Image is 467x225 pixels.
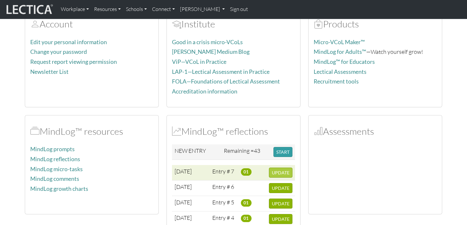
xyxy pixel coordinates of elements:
[254,147,260,154] span: 43
[30,185,88,192] a: MindLog growth charts
[30,39,107,45] a: Edit your personal information
[314,125,323,137] span: Assessments
[172,48,250,55] a: [PERSON_NAME] Medium Blog
[123,3,149,16] a: Schools
[172,39,243,45] a: Good in a crisis micro-VCoLs
[175,214,192,221] span: [DATE]
[172,68,270,75] a: LAP-1—Lectical Assessment in Practice
[314,126,437,137] h2: Assessments
[30,156,80,162] a: MindLog reflections
[172,58,226,65] a: ViP—VCoL in Practice
[175,168,192,175] span: [DATE]
[269,199,292,209] button: UPDATE
[314,18,437,30] h2: Products
[172,18,181,30] span: Account
[30,18,40,30] span: Account
[5,3,53,15] img: lecticalive
[269,214,292,224] button: UPDATE
[30,125,40,137] span: MindLog™ resources
[172,126,295,137] h2: MindLog™ reflections
[30,146,75,152] a: MindLog prompts
[272,170,290,175] span: UPDATE
[314,58,375,65] a: MindLog™ for Educators
[273,147,292,157] button: START
[314,68,367,75] a: Lectical Assessments
[58,3,91,16] a: Workplace
[314,78,359,85] a: Recruitment tools
[269,183,292,193] button: UPDATE
[314,48,366,55] a: MindLog for Adults™
[91,3,123,16] a: Resources
[149,3,177,16] a: Connect
[241,199,252,206] span: 01
[172,125,181,137] span: MindLog
[172,88,237,95] a: Accreditation information
[241,168,252,175] span: 01
[221,144,271,160] td: Remaining =
[175,199,192,206] span: [DATE]
[314,39,365,45] a: Micro-VCoL Maker™
[172,144,221,160] td: NEW ENTRY
[314,18,323,30] span: Products
[227,3,251,16] a: Sign out
[314,47,437,56] p: —Watch yourself grow!
[172,18,295,30] h2: Institute
[175,183,192,190] span: [DATE]
[30,175,79,182] a: MindLog comments
[30,58,117,65] a: Request report viewing permission
[272,201,290,206] span: UPDATE
[210,196,238,211] td: Entry # 5
[241,215,252,222] span: 01
[269,168,292,178] button: UPDATE
[30,48,87,55] a: Change your password
[210,181,238,196] td: Entry # 6
[30,68,69,75] a: Newsletter List
[272,216,290,222] span: UPDATE
[210,165,238,181] td: Entry # 7
[30,166,83,172] a: MindLog micro-tasks
[30,18,153,30] h2: Account
[272,185,290,191] span: UPDATE
[177,3,227,16] a: [PERSON_NAME]
[172,78,280,85] a: FOLA—Foundations of Lectical Assessment
[30,126,153,137] h2: MindLog™ resources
